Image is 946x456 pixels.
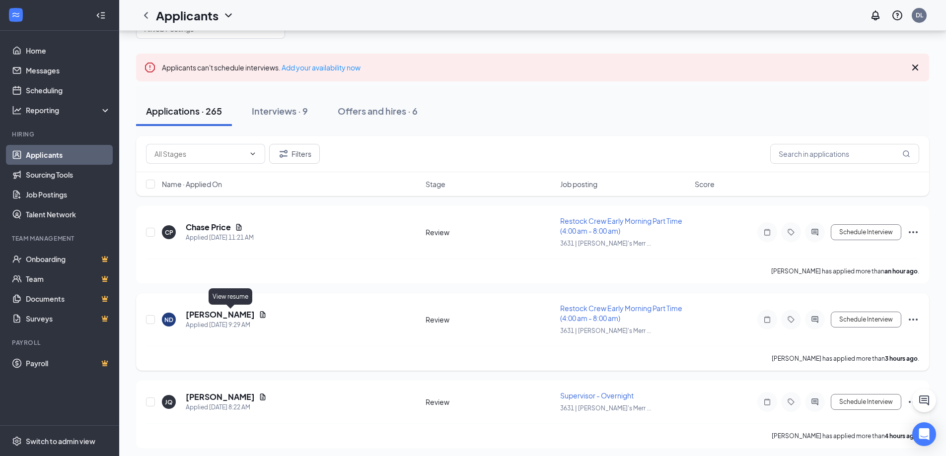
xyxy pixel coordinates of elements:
svg: Note [761,228,773,236]
svg: ActiveChat [809,398,821,406]
a: Job Postings [26,185,111,204]
a: TeamCrown [26,269,111,289]
span: 3631 | [PERSON_NAME]'s Merr ... [560,240,651,247]
div: Team Management [12,234,109,243]
div: Offers and hires · 6 [338,105,418,117]
div: Applications · 265 [146,105,222,117]
span: Name · Applied On [162,179,222,189]
span: Supervisor - Overnight [560,391,634,400]
div: Reporting [26,105,111,115]
b: 4 hours ago [885,432,918,440]
p: [PERSON_NAME] has applied more than . [772,354,919,363]
svg: Note [761,316,773,324]
a: Home [26,41,111,61]
svg: Notifications [870,9,881,21]
div: Open Intercom Messenger [912,422,936,446]
svg: Analysis [12,105,22,115]
p: [PERSON_NAME] has applied more than . [772,432,919,440]
input: Search in applications [770,144,919,164]
svg: ActiveChat [809,316,821,324]
div: View resume [209,288,252,305]
svg: Cross [909,62,921,73]
div: Interviews · 9 [252,105,308,117]
svg: Filter [278,148,290,160]
div: Review [426,315,554,325]
button: Schedule Interview [831,394,901,410]
div: Applied [DATE] 8:22 AM [186,402,267,412]
div: Review [426,397,554,407]
h1: Applicants [156,7,218,24]
div: Hiring [12,130,109,138]
a: Applicants [26,145,111,165]
div: ND [164,316,173,324]
svg: Ellipses [907,226,919,238]
svg: Tag [785,398,797,406]
svg: MagnifyingGlass [902,150,910,158]
div: Payroll [12,338,109,347]
div: Review [426,227,554,237]
a: Add your availability now [282,63,361,72]
svg: Note [761,398,773,406]
svg: Tag [785,228,797,236]
div: JQ [165,398,173,406]
svg: Ellipses [907,314,919,326]
svg: Document [235,223,243,231]
span: Restock Crew Early Morning Part Time (4:00 am - 8:00 am) [560,216,682,235]
button: Schedule Interview [831,224,901,240]
a: Messages [26,61,111,80]
input: All Stages [154,148,245,159]
div: Switch to admin view [26,436,95,446]
a: Scheduling [26,80,111,100]
span: Score [695,179,715,189]
svg: ChevronLeft [140,9,152,21]
b: an hour ago [884,267,918,275]
span: Restock Crew Early Morning Part Time (4:00 am - 8:00 am) [560,304,682,323]
a: Talent Network [26,204,111,224]
a: OnboardingCrown [26,249,111,269]
span: Stage [426,179,445,189]
button: Filter Filters [269,144,320,164]
svg: Document [259,393,267,401]
button: ChatActive [912,389,936,412]
svg: Document [259,311,267,319]
h5: [PERSON_NAME] [186,309,255,320]
a: DocumentsCrown [26,289,111,309]
svg: Error [144,62,156,73]
span: 3631 | [PERSON_NAME]'s Merr ... [560,327,651,334]
svg: WorkstreamLogo [11,10,21,20]
svg: Collapse [96,10,106,20]
div: Applied [DATE] 11:21 AM [186,233,254,243]
span: 3631 | [PERSON_NAME]'s Merr ... [560,404,651,412]
svg: ChatActive [918,394,930,406]
a: Sourcing Tools [26,165,111,185]
h5: [PERSON_NAME] [186,391,255,402]
svg: ActiveChat [809,228,821,236]
svg: QuestionInfo [891,9,903,21]
span: Applicants can't schedule interviews. [162,63,361,72]
button: Schedule Interview [831,312,901,327]
svg: Tag [785,316,797,324]
b: 3 hours ago [885,355,918,362]
p: [PERSON_NAME] has applied more than . [771,267,919,275]
div: DL [916,11,923,19]
a: SurveysCrown [26,309,111,328]
svg: Settings [12,436,22,446]
svg: Ellipses [907,396,919,408]
h5: Chase Price [186,222,231,233]
svg: ChevronDown [249,150,257,158]
span: Job posting [560,179,597,189]
svg: ChevronDown [222,9,234,21]
div: Applied [DATE] 9:29 AM [186,320,267,330]
div: CP [165,228,173,237]
a: PayrollCrown [26,353,111,373]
